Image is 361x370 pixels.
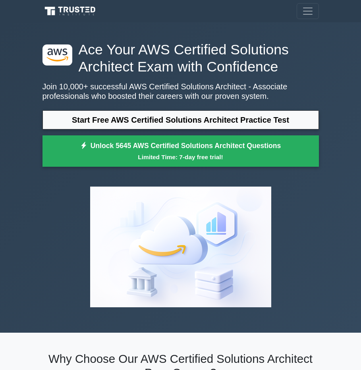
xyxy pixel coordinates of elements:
button: Toggle navigation [297,3,319,19]
small: Limited Time: 7-day free trial! [52,152,309,162]
h1: Ace Your AWS Certified Solutions Architect Exam with Confidence [42,41,319,75]
a: Start Free AWS Certified Solutions Architect Practice Test [42,110,319,129]
p: Join 10,000+ successful AWS Certified Solutions Architect - Associate professionals who boosted t... [42,82,319,101]
img: AWS Certified Solutions Architect - Associate Preview [84,180,278,314]
a: Unlock 5645 AWS Certified Solutions Architect QuestionsLimited Time: 7-day free trial! [42,135,319,167]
